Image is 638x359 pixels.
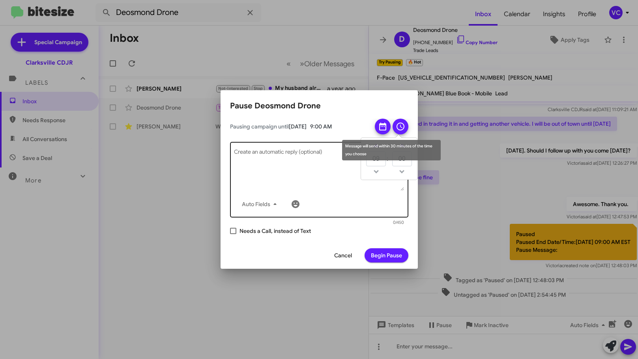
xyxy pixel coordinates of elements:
span: Begin Pause [371,248,402,262]
span: Needs a Call, instead of Text [239,226,311,236]
span: [DATE] [289,123,307,130]
span: 9:00 AM [310,123,332,130]
mat-hint: 0/450 [393,220,404,225]
span: Auto Fields [242,197,280,211]
div: Message will send within 30 minutes of the time you choose [342,140,441,160]
h2: Pause Deosmond Drone [230,100,408,112]
button: Auto Fields [236,197,286,211]
button: Begin Pause [365,248,408,262]
button: Cancel [328,248,358,262]
span: Cancel [334,248,352,262]
span: Pausing campaign until [230,123,368,130]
